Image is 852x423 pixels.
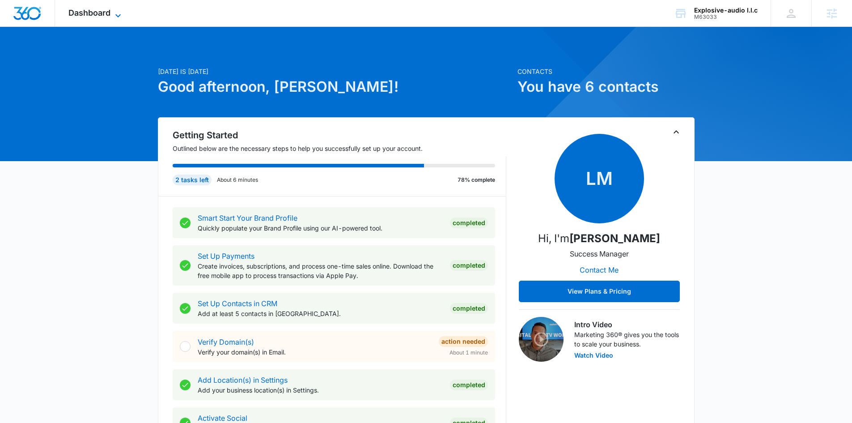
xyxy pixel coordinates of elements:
[198,223,443,233] p: Quickly populate your Brand Profile using our AI-powered tool.
[450,380,488,390] div: Completed
[519,281,680,302] button: View Plans & Pricing
[217,176,258,184] p: About 6 minutes
[198,376,288,385] a: Add Location(s) in Settings
[517,67,695,76] p: Contacts
[198,252,254,261] a: Set Up Payments
[450,303,488,314] div: Completed
[198,309,443,318] p: Add at least 5 contacts in [GEOGRAPHIC_DATA].
[538,231,660,247] p: Hi, I'm
[198,338,254,346] a: Verify Domain(s)
[450,260,488,271] div: Completed
[198,414,247,423] a: Activate Social
[158,76,512,98] h1: Good afternoon, [PERSON_NAME]!
[569,232,660,245] strong: [PERSON_NAME]
[450,218,488,228] div: Completed
[198,214,297,222] a: Smart Start Your Brand Profile
[574,330,680,349] p: Marketing 360® gives you the tools to scale your business.
[439,336,488,347] div: Action Needed
[671,127,682,137] button: Toggle Collapse
[198,261,443,280] p: Create invoices, subscriptions, and process one-time sales online. Download the free mobile app t...
[173,175,212,185] div: 2 tasks left
[173,144,506,153] p: Outlined below are the necessary steps to help you successfully set up your account.
[517,76,695,98] h1: You have 6 contacts
[173,128,506,142] h2: Getting Started
[574,352,613,359] button: Watch Video
[570,248,629,259] p: Success Manager
[198,299,277,308] a: Set Up Contacts in CRM
[519,317,564,362] img: Intro Video
[694,14,758,20] div: account id
[574,319,680,330] h3: Intro Video
[458,176,495,184] p: 78% complete
[449,349,488,357] span: About 1 minute
[198,385,443,395] p: Add your business location(s) in Settings.
[68,8,110,17] span: Dashboard
[571,259,627,281] button: Contact Me
[158,67,512,76] p: [DATE] is [DATE]
[198,347,432,357] p: Verify your domain(s) in Email.
[694,7,758,14] div: account name
[555,134,644,223] span: LM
